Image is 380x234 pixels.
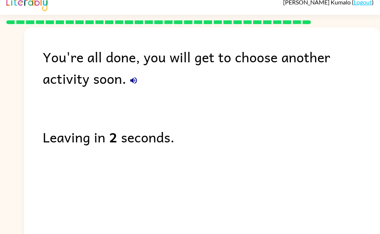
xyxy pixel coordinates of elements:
[43,46,380,89] div: You're all done, you will get to choose another activity soon.
[43,126,380,148] div: Leaving in seconds.
[109,126,117,148] b: 2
